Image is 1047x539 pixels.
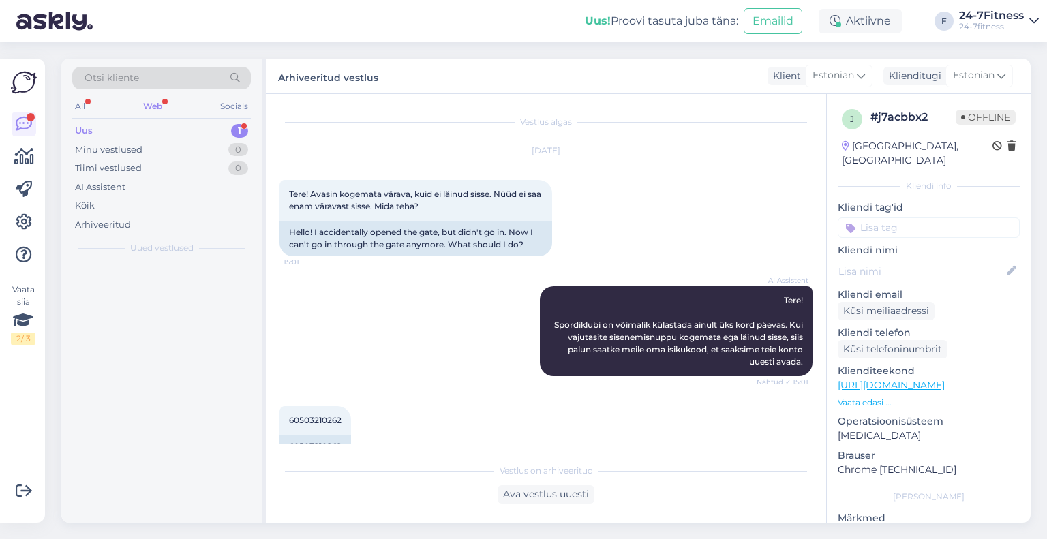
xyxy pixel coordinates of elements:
[11,333,35,345] div: 2 / 3
[838,264,1004,279] input: Lisa nimi
[819,9,902,33] div: Aktiivne
[75,124,93,138] div: Uus
[813,68,854,83] span: Estonian
[72,97,88,115] div: All
[956,110,1016,125] span: Offline
[838,448,1020,463] p: Brauser
[838,414,1020,429] p: Operatsioonisüsteem
[278,67,378,85] label: Arhiveeritud vestlus
[838,491,1020,503] div: [PERSON_NAME]
[870,109,956,125] div: # j7acbbx2
[228,161,248,175] div: 0
[838,364,1020,378] p: Klienditeekond
[75,199,95,213] div: Kõik
[768,69,801,83] div: Klient
[883,69,941,83] div: Klienditugi
[959,10,1024,21] div: 24-7Fitness
[231,124,248,138] div: 1
[838,511,1020,525] p: Märkmed
[838,180,1020,192] div: Kliendi info
[838,397,1020,409] p: Vaata edasi ...
[284,257,335,267] span: 15:01
[75,218,131,232] div: Arhiveeritud
[842,139,992,168] div: [GEOGRAPHIC_DATA], [GEOGRAPHIC_DATA]
[838,326,1020,340] p: Kliendi telefon
[279,144,813,157] div: [DATE]
[757,275,808,286] span: AI Assistent
[585,13,738,29] div: Proovi tasuta juba täna:
[75,143,142,157] div: Minu vestlused
[217,97,251,115] div: Socials
[838,463,1020,477] p: Chrome [TECHNICAL_ID]
[11,283,35,345] div: Vaata siia
[279,435,351,458] div: 60503210262
[935,12,954,31] div: F
[228,143,248,157] div: 0
[838,243,1020,258] p: Kliendi nimi
[959,10,1039,32] a: 24-7Fitness24-7fitness
[75,161,142,175] div: Tiimi vestlused
[289,189,543,211] span: Tere! Avasin kogemata värava, kuid ei läinud sisse. Nüüd ei saa enam väravast sisse. Mida teha?
[289,415,342,425] span: 60503210262
[757,377,808,387] span: Nähtud ✓ 15:01
[498,485,594,504] div: Ava vestlus uuesti
[838,200,1020,215] p: Kliendi tag'id
[838,340,947,358] div: Küsi telefoninumbrit
[744,8,802,34] button: Emailid
[130,242,194,254] span: Uued vestlused
[279,116,813,128] div: Vestlus algas
[838,429,1020,443] p: [MEDICAL_DATA]
[953,68,995,83] span: Estonian
[85,71,139,85] span: Otsi kliente
[838,288,1020,302] p: Kliendi email
[959,21,1024,32] div: 24-7fitness
[850,114,854,124] span: j
[11,70,37,95] img: Askly Logo
[279,221,552,256] div: Hello! I accidentally opened the gate, but didn't go in. Now I can't go in through the gate anymo...
[500,465,593,477] span: Vestlus on arhiveeritud
[585,14,611,27] b: Uus!
[838,379,945,391] a: [URL][DOMAIN_NAME]
[838,217,1020,238] input: Lisa tag
[838,302,935,320] div: Küsi meiliaadressi
[75,181,125,194] div: AI Assistent
[140,97,165,115] div: Web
